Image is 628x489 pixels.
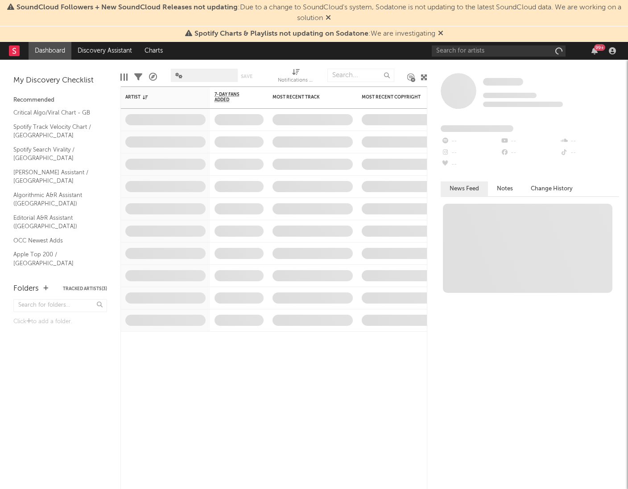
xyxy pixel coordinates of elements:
[441,136,500,147] div: --
[194,30,435,37] span: : We are investigating
[278,64,314,90] div: Notifications (Artist)
[483,93,537,98] span: Tracking Since: [DATE]
[17,4,238,11] span: SoundCloud Followers + New SoundCloud Releases not updating
[13,95,107,106] div: Recommended
[13,213,98,231] a: Editorial A&R Assistant ([GEOGRAPHIC_DATA])
[438,30,443,37] span: Dismiss
[327,69,394,82] input: Search...
[13,145,98,163] a: Spotify Search Virality / [GEOGRAPHIC_DATA]
[13,316,107,327] div: Click to add a folder.
[273,95,339,100] div: Most Recent Track
[125,95,192,100] div: Artist
[13,190,98,209] a: Algorithmic A&R Assistant ([GEOGRAPHIC_DATA])
[326,15,331,22] span: Dismiss
[71,42,138,60] a: Discovery Assistant
[13,168,98,186] a: [PERSON_NAME] Assistant / [GEOGRAPHIC_DATA]
[594,44,605,51] div: 99 +
[560,136,619,147] div: --
[441,125,513,132] span: Fans Added by Platform
[432,45,566,57] input: Search for artists
[241,74,252,79] button: Save
[13,236,98,246] a: OCC Newest Adds
[17,4,621,22] span: : Due to a change to SoundCloud's system, Sodatone is not updating to the latest SoundCloud data....
[13,122,98,140] a: Spotify Track Velocity Chart / [GEOGRAPHIC_DATA]
[441,147,500,159] div: --
[560,147,619,159] div: --
[134,64,142,90] div: Filters
[13,250,98,268] a: Apple Top 200 / [GEOGRAPHIC_DATA]
[13,75,107,86] div: My Discovery Checklist
[138,42,169,60] a: Charts
[13,108,98,118] a: Critical Algo/Viral Chart - GB
[13,284,39,294] div: Folders
[149,64,157,90] div: A&R Pipeline
[29,42,71,60] a: Dashboard
[500,147,559,159] div: --
[591,47,598,54] button: 99+
[63,287,107,291] button: Tracked Artists(3)
[522,181,582,196] button: Change History
[362,95,429,100] div: Most Recent Copyright
[441,159,500,170] div: --
[215,92,250,103] span: 7-Day Fans Added
[194,30,368,37] span: Spotify Charts & Playlists not updating on Sodatone
[441,181,488,196] button: News Feed
[278,75,314,86] div: Notifications (Artist)
[488,181,522,196] button: Notes
[120,64,128,90] div: Edit Columns
[500,136,559,147] div: --
[483,102,563,107] span: 0 fans last week
[483,78,523,86] a: Some Artist
[13,299,107,312] input: Search for folders...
